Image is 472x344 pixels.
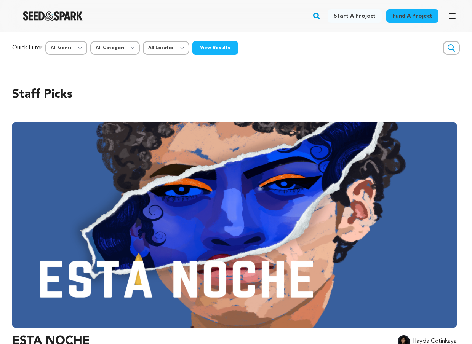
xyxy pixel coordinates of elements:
a: Start a project [328,9,382,23]
h2: Staff Picks [12,86,460,104]
img: ESTA NOCHE image [12,122,457,328]
button: View Results [192,41,238,55]
p: Quick Filter [12,43,42,53]
a: Fund a project [386,9,438,23]
a: Seed&Spark Homepage [23,11,83,21]
img: Seed&Spark Logo Dark Mode [23,11,83,21]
